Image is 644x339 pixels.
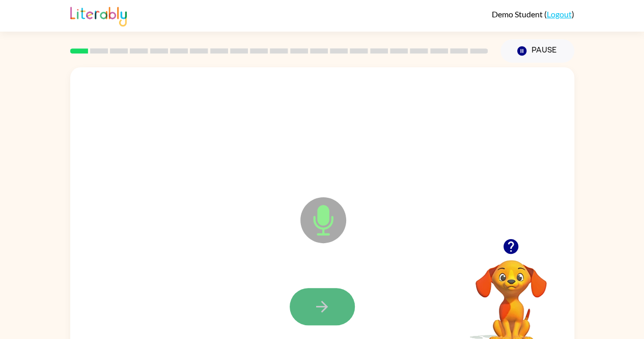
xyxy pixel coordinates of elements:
button: Pause [500,39,574,63]
span: Demo Student [492,9,544,19]
img: Literably [70,4,127,27]
div: ( ) [492,9,574,19]
a: Logout [547,9,572,19]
